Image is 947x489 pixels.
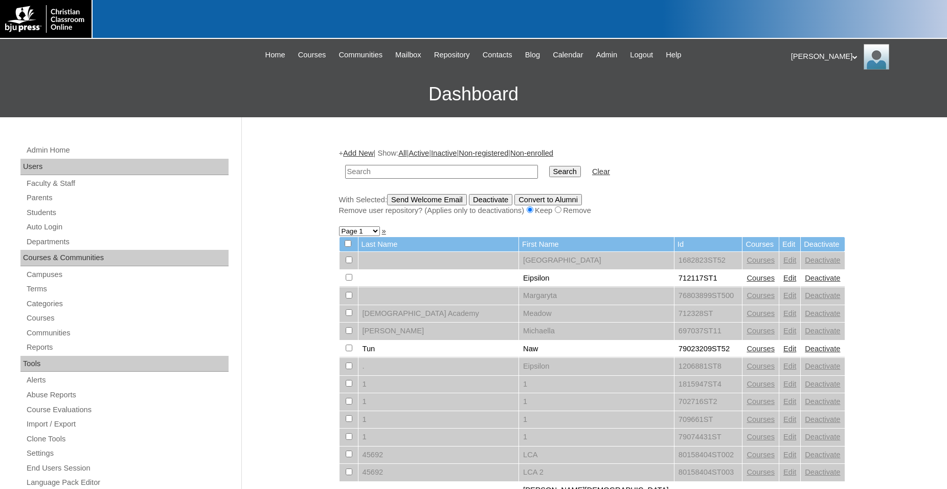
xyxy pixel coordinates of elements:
td: 712117ST1 [674,270,742,287]
a: Settings [26,447,229,460]
td: [GEOGRAPHIC_DATA] [519,252,674,269]
a: Courses [747,327,775,335]
td: 1 [519,376,674,393]
span: Courses [298,49,326,61]
td: 76803899ST500 [674,287,742,305]
td: 1682823ST52 [674,252,742,269]
a: Campuses [26,268,229,281]
a: Students [26,206,229,219]
input: Convert to Alumni [514,194,582,205]
a: Deactivate [805,327,840,335]
td: 702716ST2 [674,393,742,411]
a: Reports [26,341,229,354]
a: Courses [747,362,775,370]
a: Edit [783,397,796,406]
td: Courses [742,237,779,252]
a: Courses [747,380,775,388]
a: Deactivate [805,256,840,264]
a: Calendar [548,49,588,61]
a: Deactivate [805,345,840,353]
img: Jonelle Rodriguez [864,44,889,70]
a: Inactive [431,149,457,157]
a: Non-registered [459,149,508,157]
a: Edit [783,380,796,388]
a: Courses [747,451,775,459]
span: Admin [596,49,618,61]
div: Tools [20,356,229,372]
td: 697037ST11 [674,323,742,340]
a: Clone Tools [26,433,229,445]
a: Add New [343,149,373,157]
a: Deactivate [805,451,840,459]
td: 1 [358,393,519,411]
a: Deactivate [805,291,840,300]
a: Edit [783,256,796,264]
a: Faculty & Staff [26,177,229,190]
a: Edit [783,274,796,282]
a: Deactivate [805,415,840,423]
td: [DEMOGRAPHIC_DATA] Academy [358,305,519,323]
td: 79023209ST52 [674,341,742,358]
span: Help [666,49,681,61]
td: Id [674,237,742,252]
a: Communities [333,49,388,61]
a: All [398,149,407,157]
a: Edit [783,327,796,335]
td: 709661ST [674,411,742,429]
a: Deactivate [805,468,840,476]
a: Blog [520,49,545,61]
a: Communities [26,327,229,339]
td: [PERSON_NAME] [358,323,519,340]
span: Mailbox [395,49,421,61]
span: Communities [339,49,382,61]
a: Deactivate [805,433,840,441]
a: Course Evaluations [26,403,229,416]
td: Meadow [519,305,674,323]
a: Deactivate [805,362,840,370]
a: Logout [625,49,658,61]
a: Courses [747,415,775,423]
a: Deactivate [805,380,840,388]
a: Language Pack Editor [26,476,229,489]
div: Remove user repository? (Applies only to deactivations) Keep Remove [339,205,845,216]
a: Deactivate [805,274,840,282]
a: Terms [26,283,229,295]
a: Admin Home [26,144,229,157]
td: 1206881ST8 [674,358,742,375]
a: Categories [26,297,229,310]
td: LCA [519,447,674,464]
div: With Selected: [339,194,845,216]
td: 79074431ST [674,429,742,446]
a: Courses [26,312,229,325]
a: Courses [293,49,331,61]
td: 80158404ST003 [674,464,742,481]
a: Departments [26,236,229,248]
a: Courses [747,433,775,441]
td: Margaryta [519,287,674,305]
span: Blog [525,49,540,61]
span: Logout [630,49,653,61]
a: Courses [747,291,775,300]
input: Search [549,166,581,177]
td: Naw [519,341,674,358]
a: Mailbox [390,49,426,61]
td: 1 [519,393,674,411]
div: Courses & Communities [20,250,229,266]
img: logo-white.png [5,5,86,33]
a: Parents [26,192,229,204]
td: 1 [358,376,519,393]
a: Admin [591,49,623,61]
a: Courses [747,345,775,353]
div: + | Show: | | | | [339,148,845,216]
a: Deactivate [805,397,840,406]
td: 1 [358,411,519,429]
a: Import / Export [26,418,229,431]
a: Repository [429,49,475,61]
a: Edit [783,433,796,441]
a: Active [409,149,429,157]
a: Deactivate [805,309,840,317]
span: Calendar [553,49,583,61]
td: LCA 2 [519,464,674,481]
td: 80158404ST002 [674,447,742,464]
a: Courses [747,309,775,317]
